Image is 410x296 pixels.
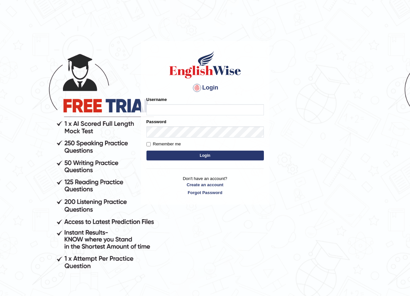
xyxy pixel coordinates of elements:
input: Remember me [146,142,151,146]
button: Login [146,151,264,160]
label: Username [146,96,167,103]
h4: Login [146,83,264,93]
label: Remember me [146,141,181,147]
img: Logo of English Wise sign in for intelligent practice with AI [168,50,242,79]
a: Forgot Password [146,189,264,196]
label: Password [146,119,166,125]
p: Don't have an account? [146,175,264,196]
a: Create an account [146,182,264,188]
